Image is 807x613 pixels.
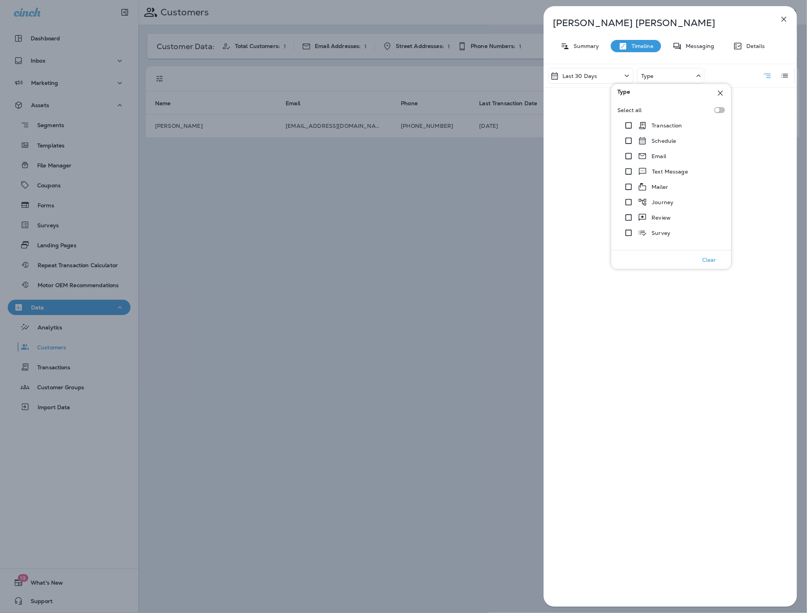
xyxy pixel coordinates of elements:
[618,107,642,113] p: Select all
[777,68,792,83] button: Log View
[641,73,654,79] p: Type
[697,254,722,265] button: Clear
[652,169,688,175] p: Text Message
[570,43,599,49] p: Summary
[562,73,597,79] p: Last 30 Days
[682,43,714,49] p: Messaging
[652,138,676,144] p: Schedule
[743,43,765,49] p: Details
[652,122,683,129] p: Transaction
[652,230,671,236] p: Survey
[652,184,668,190] p: Mailer
[628,43,653,49] p: Timeline
[652,215,671,221] p: Review
[760,68,775,84] button: Summary View
[702,257,716,263] p: Clear
[553,18,762,28] p: [PERSON_NAME] [PERSON_NAME]
[652,199,674,205] p: Journey
[652,153,666,159] p: Email
[618,89,630,98] span: Type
